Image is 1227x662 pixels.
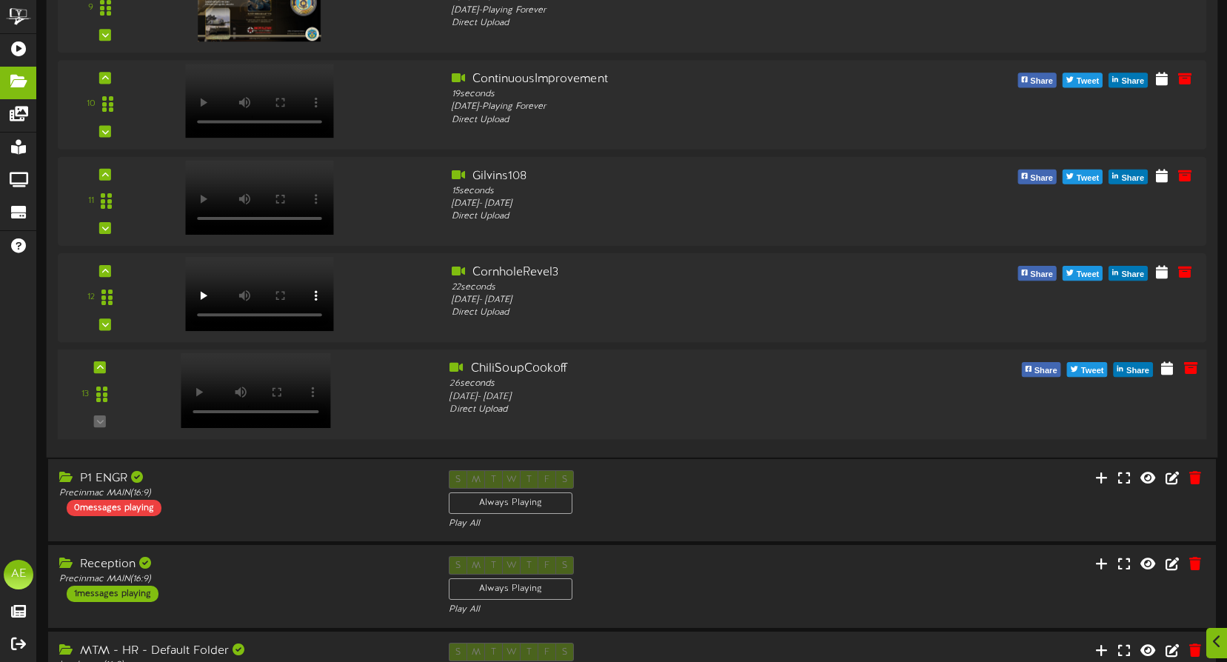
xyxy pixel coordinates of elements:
[1109,266,1148,281] button: Share
[452,281,908,294] div: 22 seconds
[1074,267,1102,283] span: Tweet
[452,4,908,17] div: [DATE] - Playing Forever
[88,1,93,14] div: 9
[1017,266,1057,281] button: Share
[1109,170,1148,184] button: Share
[1027,170,1056,187] span: Share
[1078,363,1107,379] span: Tweet
[449,378,911,390] div: 26 seconds
[452,307,908,319] div: Direct Upload
[1063,266,1103,281] button: Tweet
[87,292,95,304] div: 12
[452,101,908,113] div: [DATE] - Playing Forever
[449,578,572,600] div: Always Playing
[1118,170,1147,187] span: Share
[1109,73,1148,88] button: Share
[1027,74,1056,90] span: Share
[1063,73,1103,88] button: Tweet
[67,586,158,602] div: 1 messages playing
[59,556,427,573] div: Reception
[449,391,911,404] div: [DATE] - [DATE]
[1118,267,1147,283] span: Share
[1123,363,1152,379] span: Share
[1074,74,1102,90] span: Tweet
[452,198,908,210] div: [DATE] - [DATE]
[452,294,908,307] div: [DATE] - [DATE]
[452,210,908,223] div: Direct Upload
[449,361,911,378] div: ChiliSoupCookoff
[88,195,94,207] div: 11
[81,388,89,401] div: 13
[67,500,161,516] div: 0 messages playing
[452,17,908,30] div: Direct Upload
[59,643,427,660] div: MTM - HR - Default Folder
[59,487,427,500] div: Precinmac MAIN ( 16:9 )
[452,114,908,127] div: Direct Upload
[1063,170,1103,184] button: Tweet
[452,71,908,88] div: ContinuousImprovement
[452,185,908,198] div: 15 seconds
[1017,170,1057,184] button: Share
[1021,362,1060,377] button: Share
[4,560,33,589] div: AE
[1067,362,1108,377] button: Tweet
[59,470,427,487] div: P1 ENGR
[1118,74,1147,90] span: Share
[449,604,816,616] div: Play All
[452,168,908,185] div: Gilvins108
[452,264,908,281] div: CornholeRevel3
[87,98,96,111] div: 10
[449,404,911,416] div: Direct Upload
[452,88,908,101] div: 19 seconds
[449,518,816,530] div: Play All
[59,573,427,586] div: Precinmac MAIN ( 16:9 )
[449,492,572,514] div: Always Playing
[1027,267,1056,283] span: Share
[1017,73,1057,88] button: Share
[1032,363,1060,379] span: Share
[1074,170,1102,187] span: Tweet
[1114,362,1153,377] button: Share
